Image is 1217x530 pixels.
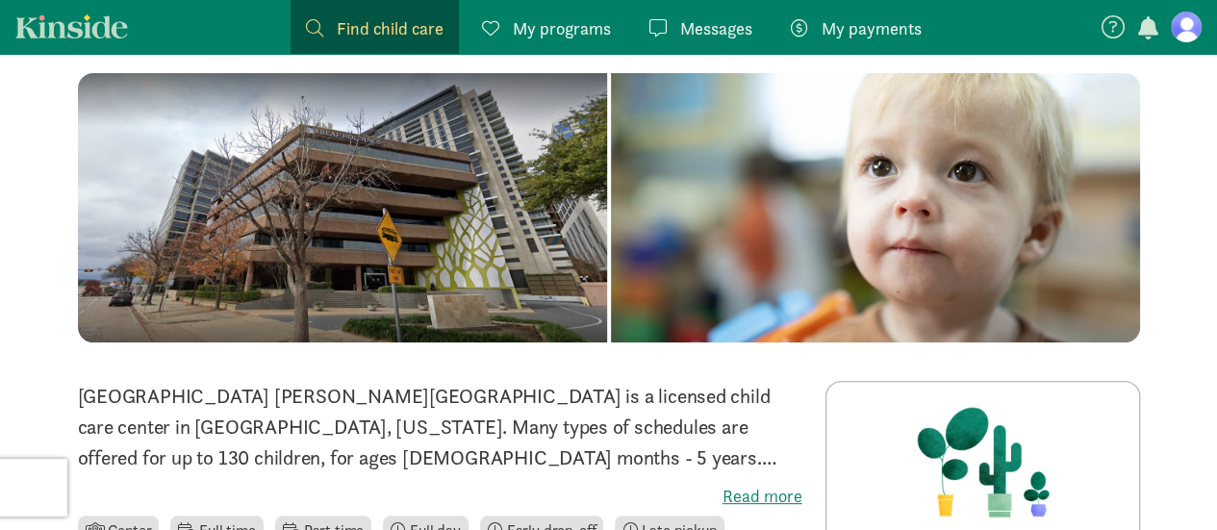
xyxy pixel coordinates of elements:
label: Read more [78,485,802,508]
span: Find child care [337,15,444,41]
a: Kinside [15,14,128,38]
p: [GEOGRAPHIC_DATA] [PERSON_NAME][GEOGRAPHIC_DATA] is a licensed child care center in [GEOGRAPHIC_D... [78,381,802,473]
span: My programs [513,15,611,41]
span: Messages [680,15,752,41]
span: My payments [822,15,922,41]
